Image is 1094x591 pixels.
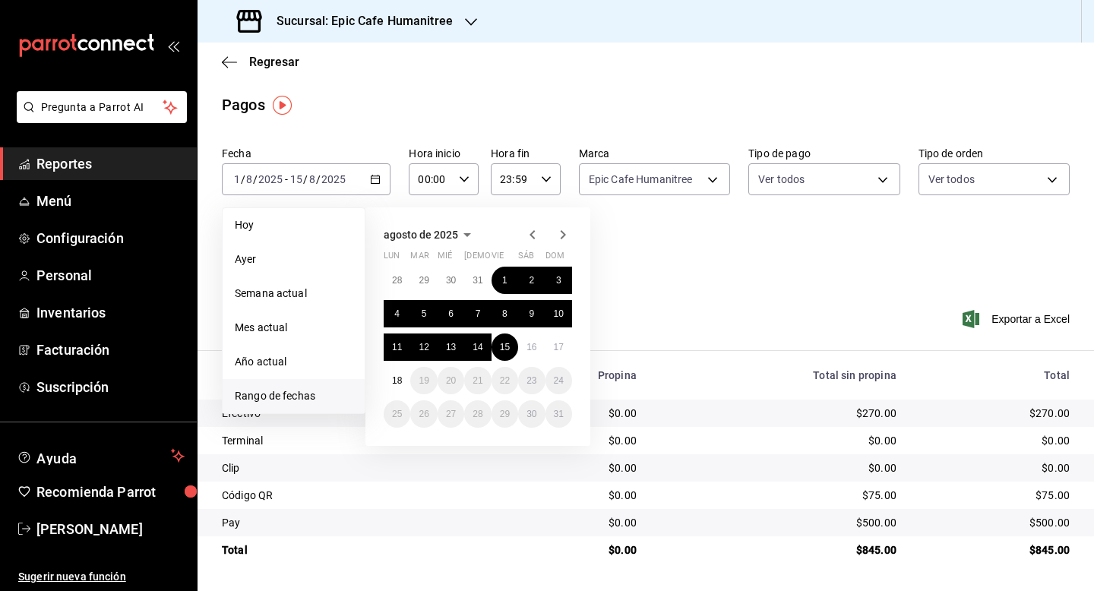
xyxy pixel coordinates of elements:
[661,460,896,476] div: $0.00
[384,333,410,361] button: 11 de agosto de 2025
[233,173,241,185] input: --
[545,267,572,294] button: 3 de agosto de 2025
[661,406,896,421] div: $270.00
[235,354,353,370] span: Año actual
[448,308,454,319] abbr: 6 de agosto de 2025
[419,342,428,352] abbr: 12 de agosto de 2025
[492,400,518,428] button: 29 de agosto de 2025
[222,93,265,116] div: Pagos
[438,367,464,394] button: 20 de agosto de 2025
[928,172,975,187] span: Ver todos
[241,173,245,185] span: /
[384,226,476,244] button: agosto de 2025
[529,275,534,286] abbr: 2 de agosto de 2025
[446,375,456,386] abbr: 20 de agosto de 2025
[545,300,572,327] button: 10 de agosto de 2025
[167,40,179,52] button: open_drawer_menu
[222,460,484,476] div: Clip
[921,488,1070,503] div: $75.00
[222,515,484,530] div: Pay
[545,251,564,267] abbr: domingo
[492,251,504,267] abbr: viernes
[966,310,1070,328] button: Exportar a Excel
[258,173,283,185] input: ----
[36,302,185,323] span: Inventarios
[438,267,464,294] button: 30 de julio de 2025
[235,286,353,302] span: Semana actual
[502,308,507,319] abbr: 8 de agosto de 2025
[473,375,482,386] abbr: 21 de agosto de 2025
[492,300,518,327] button: 8 de agosto de 2025
[222,433,484,448] div: Terminal
[419,275,428,286] abbr: 29 de julio de 2025
[500,342,510,352] abbr: 15 de agosto de 2025
[526,342,536,352] abbr: 16 de agosto de 2025
[438,400,464,428] button: 27 de agosto de 2025
[921,542,1070,558] div: $845.00
[526,375,536,386] abbr: 23 de agosto de 2025
[36,447,165,465] span: Ayuda
[545,367,572,394] button: 24 de agosto de 2025
[384,367,410,394] button: 18 de agosto de 2025
[36,340,185,360] span: Facturación
[438,300,464,327] button: 6 de agosto de 2025
[394,308,400,319] abbr: 4 de agosto de 2025
[476,308,481,319] abbr: 7 de agosto de 2025
[556,275,561,286] abbr: 3 de agosto de 2025
[661,433,896,448] div: $0.00
[502,275,507,286] abbr: 1 de agosto de 2025
[518,367,545,394] button: 23 de agosto de 2025
[17,91,187,123] button: Pregunta a Parrot AI
[316,173,321,185] span: /
[500,409,510,419] abbr: 29 de agosto de 2025
[446,409,456,419] abbr: 27 de agosto de 2025
[464,333,491,361] button: 14 de agosto de 2025
[526,409,536,419] abbr: 30 de agosto de 2025
[508,460,637,476] div: $0.00
[41,100,163,115] span: Pregunta a Parrot AI
[492,267,518,294] button: 1 de agosto de 2025
[518,300,545,327] button: 9 de agosto de 2025
[392,375,402,386] abbr: 18 de agosto de 2025
[438,251,452,267] abbr: miércoles
[545,333,572,361] button: 17 de agosto de 2025
[384,300,410,327] button: 4 de agosto de 2025
[419,375,428,386] abbr: 19 de agosto de 2025
[235,251,353,267] span: Ayer
[446,275,456,286] abbr: 30 de julio de 2025
[36,519,185,539] span: [PERSON_NAME]
[36,191,185,211] span: Menú
[36,482,185,502] span: Recomienda Parrot
[289,173,303,185] input: --
[392,409,402,419] abbr: 25 de agosto de 2025
[235,388,353,404] span: Rango de fechas
[235,217,353,233] span: Hoy
[36,228,185,248] span: Configuración
[758,172,805,187] span: Ver todos
[554,375,564,386] abbr: 24 de agosto de 2025
[410,300,437,327] button: 5 de agosto de 2025
[492,333,518,361] button: 15 de agosto de 2025
[410,367,437,394] button: 19 de agosto de 2025
[464,251,554,267] abbr: jueves
[919,148,1070,159] label: Tipo de orden
[384,251,400,267] abbr: lunes
[518,400,545,428] button: 30 de agosto de 2025
[921,460,1070,476] div: $0.00
[18,569,185,585] span: Sugerir nueva función
[36,153,185,174] span: Reportes
[222,488,484,503] div: Código QR
[409,148,479,159] label: Hora inicio
[473,275,482,286] abbr: 31 de julio de 2025
[921,369,1070,381] div: Total
[384,400,410,428] button: 25 de agosto de 2025
[518,333,545,361] button: 16 de agosto de 2025
[321,173,346,185] input: ----
[464,367,491,394] button: 21 de agosto de 2025
[308,173,316,185] input: --
[464,267,491,294] button: 31 de julio de 2025
[222,542,484,558] div: Total
[661,488,896,503] div: $75.00
[661,369,896,381] div: Total sin propina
